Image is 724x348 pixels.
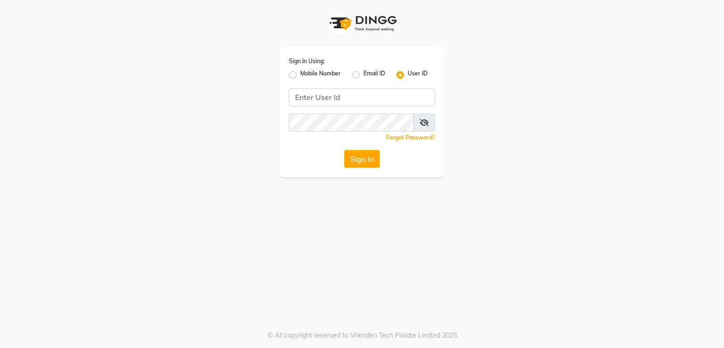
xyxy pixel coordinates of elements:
[344,150,380,168] button: Sign In
[289,57,325,66] label: Sign In Using:
[289,114,414,132] input: Username
[289,88,435,106] input: Username
[300,69,341,81] label: Mobile Number
[408,69,428,81] label: User ID
[386,134,435,141] a: Forgot Password?
[324,9,400,37] img: logo1.svg
[363,69,385,81] label: Email ID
